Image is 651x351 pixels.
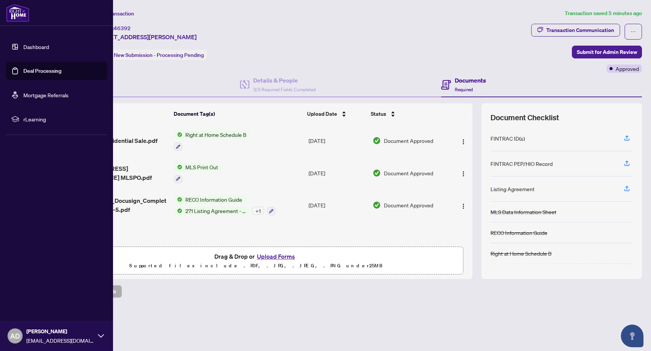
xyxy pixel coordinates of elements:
[455,76,486,85] h4: Documents
[455,87,473,92] span: Required
[621,325,643,347] button: Open asap
[70,196,168,214] span: Complete_with_Docusign_Complete_with_Docusig-5.pdf
[214,251,297,261] span: Drag & Drop or
[182,195,245,204] span: RECO Information Guide
[491,208,556,216] div: MLS Data Information Sheet
[252,207,264,215] div: + 1
[49,247,463,275] span: Drag & Drop orUpload FormsSupported files include .PDF, .JPG, .JPEG, .PNG under25MB
[23,115,102,123] span: rLearning
[565,9,642,18] article: Transaction saved 5 minutes ago
[491,159,553,168] div: FINTRAC PEP/HIO Record
[182,163,221,171] span: MLS Print Out
[371,110,386,118] span: Status
[23,92,69,98] a: Mortgage Referrals
[631,29,636,34] span: ellipsis
[306,189,370,222] td: [DATE]
[253,87,316,92] span: 3/3 Required Fields Completed
[384,169,433,177] span: Document Approved
[53,261,458,270] p: Supported files include .PDF, .JPG, .JPEG, .PNG under 25 MB
[384,201,433,209] span: Document Approved
[491,112,559,123] span: Document Checklist
[23,43,49,50] a: Dashboard
[457,167,469,179] button: Logo
[174,195,182,204] img: Status Icon
[174,130,249,151] button: Status IconRight at Home Schedule B
[572,46,642,58] button: Submit for Admin Review
[491,228,547,237] div: RECO Information Guide
[182,130,249,139] span: Right at Home Schedule B
[384,136,433,145] span: Document Approved
[10,331,20,341] span: AD
[174,163,182,171] img: Status Icon
[174,195,275,216] button: Status IconRECO Information GuideStatus Icon271 Listing Agreement - Seller Designated Representat...
[174,163,221,183] button: Status IconMLS Print Out
[174,130,182,139] img: Status Icon
[93,50,207,60] div: Status:
[307,110,337,118] span: Upload Date
[460,139,466,145] img: Logo
[368,103,448,124] th: Status
[546,24,614,36] div: Transaction Communication
[26,327,94,336] span: [PERSON_NAME]
[174,207,182,215] img: Status Icon
[306,157,370,189] td: [DATE]
[70,164,168,182] span: [STREET_ADDRESS][PERSON_NAME] MLSPO.pdf
[491,134,525,143] div: FINTRAC ID(s)
[93,32,197,41] span: [STREET_ADDRESS][PERSON_NAME]
[577,46,637,58] span: Submit for Admin Review
[460,171,466,177] img: Logo
[457,135,469,147] button: Logo
[373,169,381,177] img: Document Status
[23,67,61,74] a: Deal Processing
[67,103,171,124] th: (3) File Name
[26,336,94,345] span: [EMAIL_ADDRESS][DOMAIN_NAME]
[460,203,466,209] img: Logo
[491,249,552,258] div: Right at Home Schedule B
[373,136,381,145] img: Document Status
[253,76,316,85] h4: Details & People
[114,52,204,58] span: New Submission - Processing Pending
[491,185,535,193] div: Listing Agreement
[457,199,469,211] button: Logo
[306,124,370,157] td: [DATE]
[114,25,131,32] span: 46392
[94,10,134,17] span: View Transaction
[616,64,639,73] span: Approved
[70,136,157,145] span: Schedule B Residential Sale.pdf
[304,103,368,124] th: Upload Date
[182,207,249,215] span: 271 Listing Agreement - Seller Designated Representation Agreement Authority to Offer for Sale
[373,201,381,209] img: Document Status
[255,251,297,261] button: Upload Forms
[171,103,304,124] th: Document Tag(s)
[6,4,29,22] img: logo
[531,24,620,37] button: Transaction Communication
